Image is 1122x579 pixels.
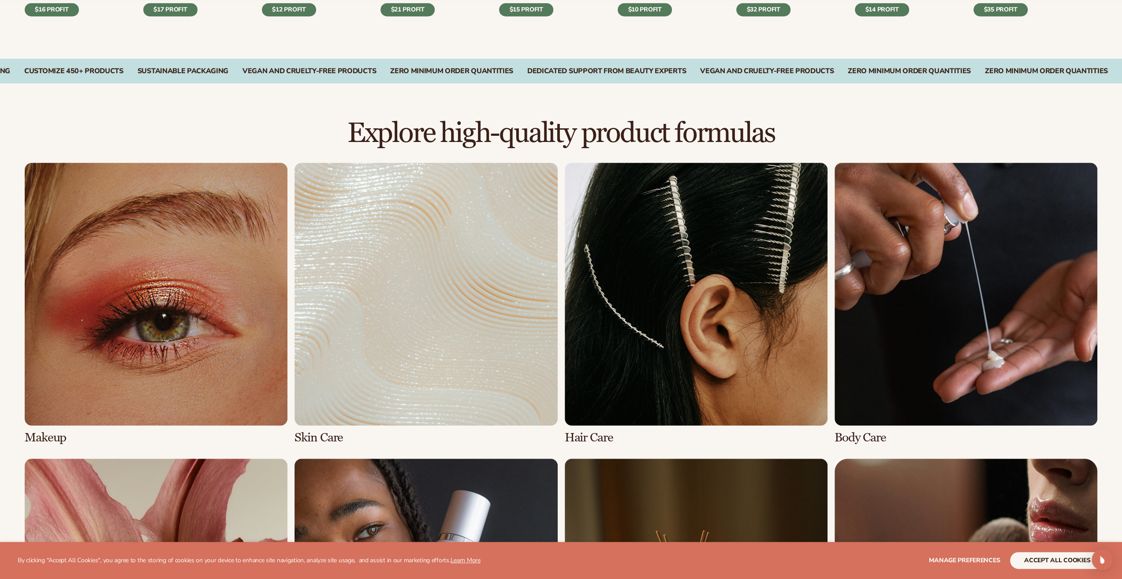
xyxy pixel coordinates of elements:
[1092,549,1113,570] div: Open Intercom Messenger
[25,119,1097,148] h2: Explore high-quality product formulas
[138,67,228,75] div: SUSTAINABLE PACKAGING
[835,431,1097,445] h3: Body Care
[294,163,557,445] div: 2 / 8
[25,163,287,445] div: 1 / 8
[143,3,198,16] div: $17 PROFIT
[294,431,557,445] h3: Skin Care
[985,67,1108,75] div: Zero Minimum Order QuantitieS
[565,431,828,445] h3: Hair Care
[835,163,1097,445] div: 4 / 8
[855,3,909,16] div: $14 PROFIT
[1010,552,1104,569] button: accept all cookies
[25,431,287,445] h3: Makeup
[929,552,1000,569] button: Manage preferences
[736,3,790,16] div: $32 PROFIT
[390,67,513,75] div: ZERO MINIMUM ORDER QUANTITIES
[450,556,480,564] a: Learn More
[242,67,376,75] div: VEGAN AND CRUELTY-FREE PRODUCTS
[499,3,553,16] div: $15 PROFIT
[18,557,481,564] p: By clicking "Accept All Cookies", you agree to the storing of cookies on your device to enhance s...
[973,3,1028,16] div: $35 PROFIT
[262,3,316,16] div: $12 PROFIT
[24,67,123,75] div: CUSTOMIZE 450+ PRODUCTS
[929,556,1000,564] span: Manage preferences
[527,67,686,75] div: DEDICATED SUPPORT FROM BEAUTY EXPERTS
[848,67,971,75] div: Zero Minimum Order QuantitieS
[565,163,828,445] div: 3 / 8
[700,67,834,75] div: Vegan and Cruelty-Free Products
[380,3,435,16] div: $21 PROFIT
[618,3,672,16] div: $10 PROFIT
[25,3,79,16] div: $16 PROFIT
